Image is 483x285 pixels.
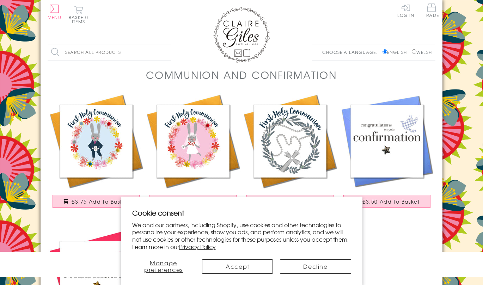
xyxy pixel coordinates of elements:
[164,44,171,60] input: Search
[242,93,338,215] a: Religious Occassions Card, Beads, First Holy Communion, Embellished with pompoms £3.75 Add to Basket
[146,68,337,82] h1: Communion and Confirmation
[72,14,88,25] span: 0 items
[343,195,431,208] button: £3.50 Add to Basket
[132,208,351,218] h2: Cookie consent
[322,49,381,55] p: Choose a language:
[362,198,420,205] span: £3.50 Add to Basket
[48,93,145,190] img: First Holy Communion Card, Blue Flowers, Embellished with pompoms
[48,5,61,19] button: Menu
[202,259,273,274] button: Accept
[48,44,171,60] input: Search all products
[145,93,242,215] a: First Holy Communion Card, Pink Flowers, Embellished with pompoms £3.75 Add to Basket
[280,259,351,274] button: Decline
[53,195,140,208] button: £3.75 Add to Basket
[72,198,129,205] span: £3.75 Add to Basket
[242,93,338,190] img: Religious Occassions Card, Beads, First Holy Communion, Embellished with pompoms
[397,4,414,17] a: Log In
[149,195,237,208] button: £3.75 Add to Basket
[48,14,61,20] span: Menu
[424,4,439,17] span: Trade
[338,93,435,190] img: Confirmation Congratulations Card, Blue Dove, Embellished with a padded star
[246,195,334,208] button: £3.75 Add to Basket
[424,4,439,19] a: Trade
[412,49,432,55] label: Welsh
[383,49,410,55] label: English
[144,259,183,274] span: Manage preferences
[179,242,216,251] a: Privacy Policy
[383,49,387,54] input: English
[338,93,435,215] a: Confirmation Congratulations Card, Blue Dove, Embellished with a padded star £3.50 Add to Basket
[145,93,242,190] img: First Holy Communion Card, Pink Flowers, Embellished with pompoms
[213,7,270,63] img: Claire Giles Greetings Cards
[48,93,145,215] a: First Holy Communion Card, Blue Flowers, Embellished with pompoms £3.75 Add to Basket
[412,49,416,54] input: Welsh
[132,259,195,274] button: Manage preferences
[132,221,351,250] p: We and our partners, including Shopify, use cookies and other technologies to personalize your ex...
[69,6,88,24] button: Basket0 items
